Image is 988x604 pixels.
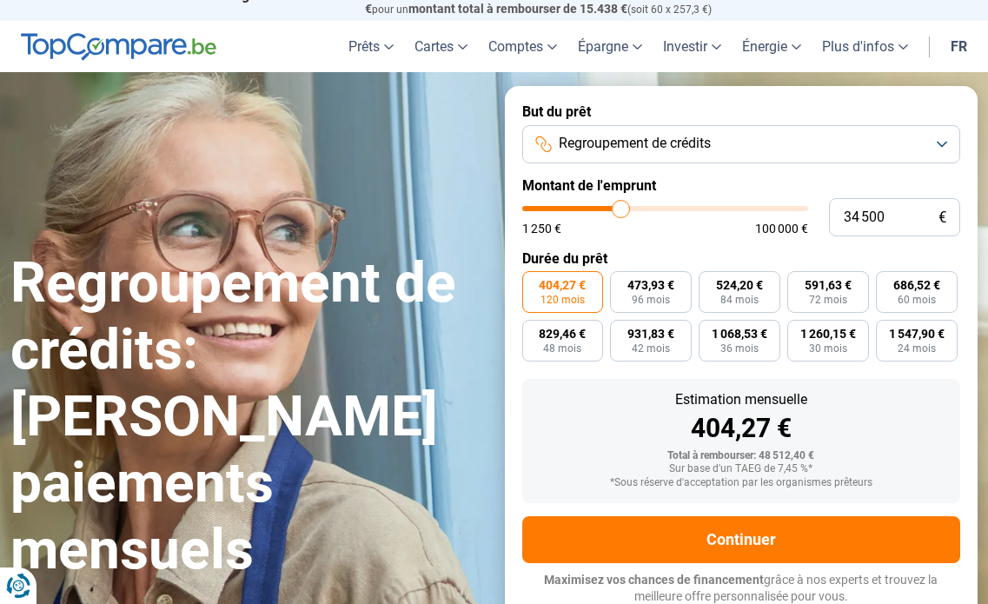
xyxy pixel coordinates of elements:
span: 473,93 € [627,279,674,291]
a: fr [940,21,978,72]
h1: Regroupement de crédits: [PERSON_NAME] paiements mensuels [10,250,484,584]
span: 524,20 € [716,279,763,291]
span: 1 547,90 € [889,328,945,340]
span: 84 mois [720,295,759,305]
div: Sur base d'un TAEG de 7,45 %* [536,463,947,475]
button: Continuer [522,516,961,563]
div: Total à rembourser: 48 512,40 € [536,450,947,462]
a: Énergie [732,21,812,72]
span: 931,83 € [627,328,674,340]
span: 60 mois [898,295,936,305]
span: 1 260,15 € [800,328,856,340]
span: 24 mois [898,343,936,354]
div: 404,27 € [536,415,947,441]
a: Plus d'infos [812,21,918,72]
span: 96 mois [632,295,670,305]
div: Estimation mensuelle [536,393,947,407]
span: 30 mois [809,343,847,354]
label: Montant de l'emprunt [522,177,961,194]
span: 1 250 € [522,222,561,235]
span: 686,52 € [893,279,940,291]
span: Maximisez vos chances de financement [544,573,764,587]
span: 404,27 € [539,279,586,291]
span: 36 mois [720,343,759,354]
span: 120 mois [540,295,585,305]
span: montant total à rembourser de 15.438 € [408,2,627,16]
label: Durée du prêt [522,250,961,267]
span: 42 mois [632,343,670,354]
span: 591,63 € [805,279,852,291]
label: But du prêt [522,103,961,120]
span: 100 000 € [755,222,808,235]
span: € [938,210,946,225]
img: TopCompare [21,33,216,61]
a: Investir [653,21,732,72]
a: Épargne [567,21,653,72]
button: Regroupement de crédits [522,125,961,163]
span: 72 mois [809,295,847,305]
span: Regroupement de crédits [559,134,711,153]
a: Cartes [404,21,478,72]
a: Comptes [478,21,567,72]
a: Prêts [338,21,404,72]
div: *Sous réserve d'acceptation par les organismes prêteurs [536,477,947,489]
span: 48 mois [543,343,581,354]
span: 829,46 € [539,328,586,340]
span: 1 068,53 € [712,328,767,340]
